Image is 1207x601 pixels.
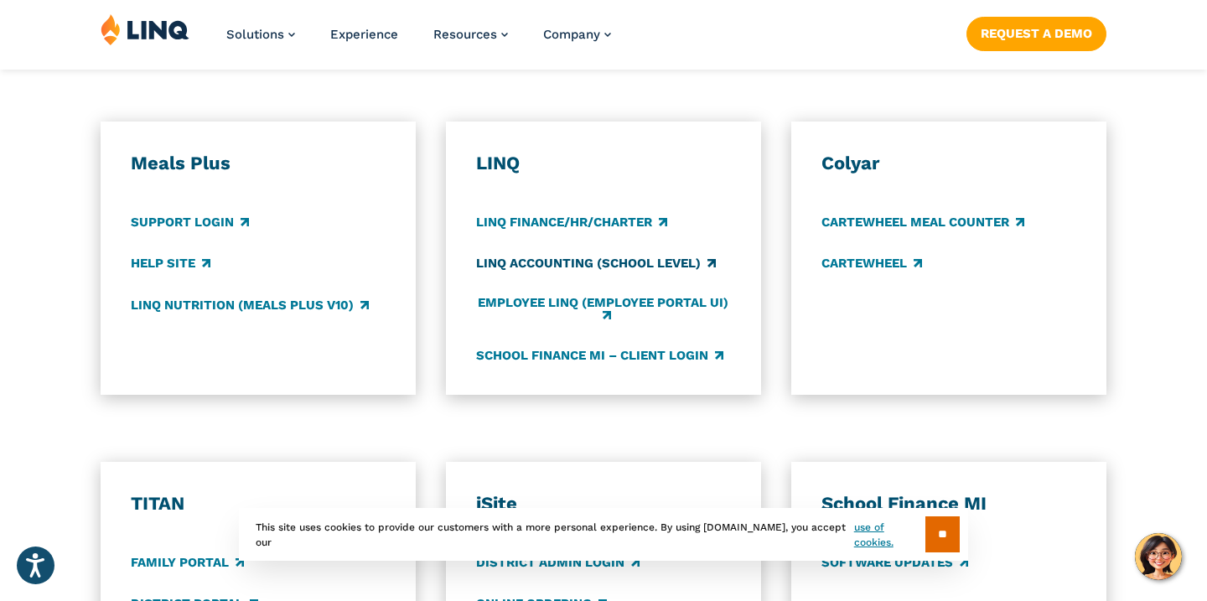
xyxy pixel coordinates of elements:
[476,152,731,175] h3: LINQ
[226,27,295,42] a: Solutions
[131,255,210,273] a: Help Site
[131,492,386,516] h3: TITAN
[226,13,611,69] nav: Primary Navigation
[476,346,723,365] a: School Finance MI – Client Login
[1135,533,1182,580] button: Hello, have a question? Let’s chat.
[821,152,1076,175] h3: Colyar
[226,27,284,42] span: Solutions
[131,296,369,314] a: LINQ Nutrition (Meals Plus v10)
[101,13,189,45] img: LINQ | K‑12 Software
[821,214,1024,232] a: CARTEWHEEL Meal Counter
[239,508,968,561] div: This site uses cookies to provide our customers with a more personal experience. By using [DOMAIN...
[330,27,398,42] a: Experience
[821,255,922,273] a: CARTEWHEEL
[966,17,1106,50] a: Request a Demo
[476,214,667,232] a: LINQ Finance/HR/Charter
[966,13,1106,50] nav: Button Navigation
[476,492,731,516] h3: iSite
[131,214,249,232] a: Support Login
[476,296,731,324] a: Employee LINQ (Employee Portal UI)
[543,27,600,42] span: Company
[433,27,508,42] a: Resources
[821,492,1076,516] h3: School Finance MI
[131,152,386,175] h3: Meals Plus
[433,27,497,42] span: Resources
[476,255,716,273] a: LINQ Accounting (school level)
[543,27,611,42] a: Company
[854,520,925,550] a: use of cookies.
